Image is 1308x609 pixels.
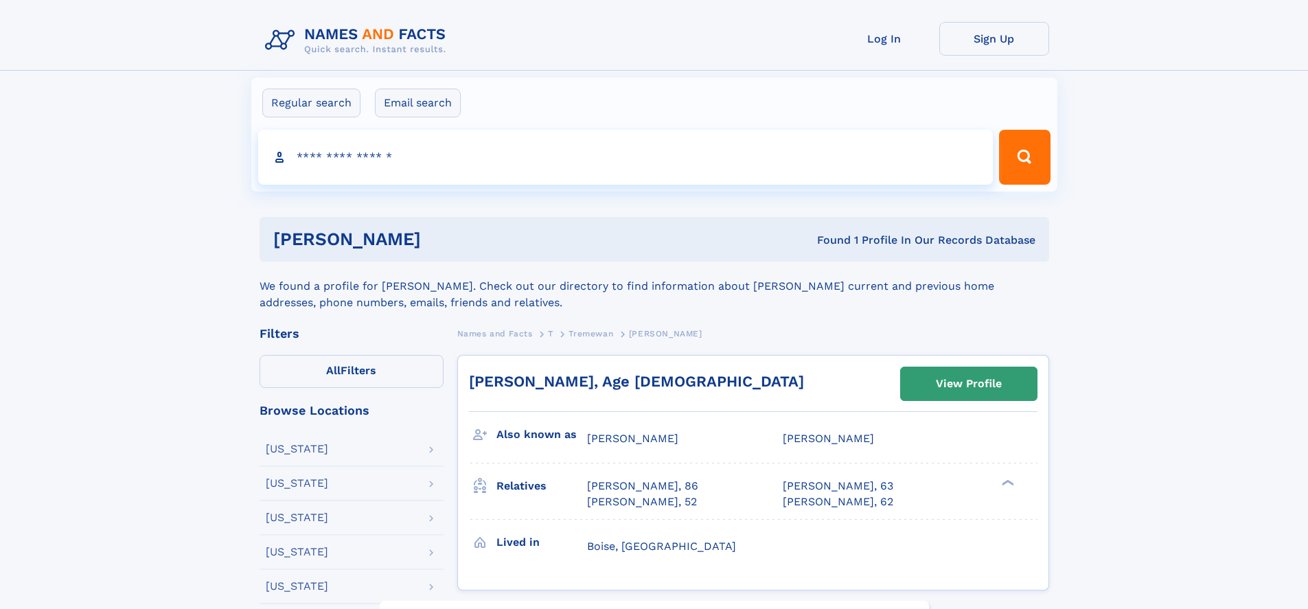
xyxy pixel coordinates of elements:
[258,130,994,185] input: search input
[569,329,613,338] span: Tremewan
[829,22,939,56] a: Log In
[587,494,697,509] a: [PERSON_NAME], 52
[587,479,698,494] a: [PERSON_NAME], 86
[496,531,587,554] h3: Lived in
[262,89,360,117] label: Regular search
[901,367,1037,400] a: View Profile
[783,479,893,494] a: [PERSON_NAME], 63
[496,474,587,498] h3: Relatives
[266,581,328,592] div: [US_STATE]
[375,89,461,117] label: Email search
[260,404,444,417] div: Browse Locations
[496,423,587,446] h3: Also known as
[266,478,328,489] div: [US_STATE]
[266,444,328,455] div: [US_STATE]
[260,262,1049,311] div: We found a profile for [PERSON_NAME]. Check out our directory to find information about [PERSON_N...
[548,325,553,342] a: T
[629,329,702,338] span: [PERSON_NAME]
[266,547,328,558] div: [US_STATE]
[548,329,553,338] span: T
[569,325,613,342] a: Tremewan
[273,231,619,248] h1: [PERSON_NAME]
[587,540,736,553] span: Boise, [GEOGRAPHIC_DATA]
[587,432,678,445] span: [PERSON_NAME]
[266,512,328,523] div: [US_STATE]
[998,479,1015,487] div: ❯
[619,233,1035,248] div: Found 1 Profile In Our Records Database
[457,325,533,342] a: Names and Facts
[999,130,1050,185] button: Search Button
[936,368,1002,400] div: View Profile
[326,364,341,377] span: All
[939,22,1049,56] a: Sign Up
[260,355,444,388] label: Filters
[260,22,457,59] img: Logo Names and Facts
[260,328,444,340] div: Filters
[469,373,804,390] a: [PERSON_NAME], Age [DEMOGRAPHIC_DATA]
[783,432,874,445] span: [PERSON_NAME]
[783,494,893,509] a: [PERSON_NAME], 62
